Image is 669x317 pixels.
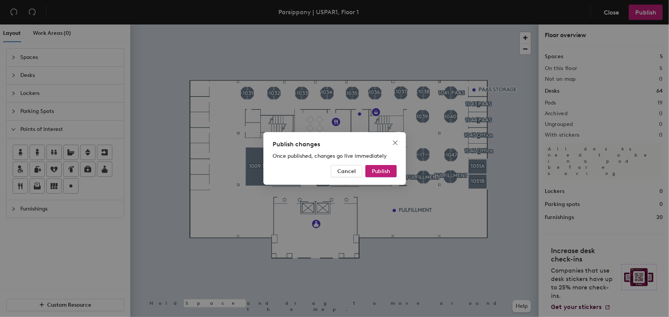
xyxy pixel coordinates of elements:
[372,168,390,175] span: Publish
[389,137,401,149] button: Close
[273,153,387,159] span: Once published, changes go live immediately
[331,165,362,177] button: Cancel
[273,140,397,149] div: Publish changes
[389,140,401,146] span: Close
[392,140,398,146] span: close
[337,168,356,175] span: Cancel
[365,165,397,177] button: Publish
